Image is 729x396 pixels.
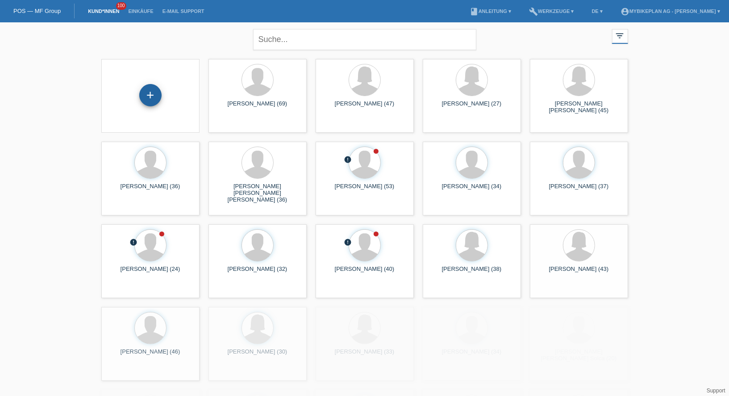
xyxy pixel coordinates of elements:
i: error [344,156,352,164]
div: [PERSON_NAME] (38) [430,265,514,280]
div: [PERSON_NAME] (40) [323,265,407,280]
a: E-Mail Support [158,8,209,14]
a: DE ▾ [587,8,607,14]
a: Einkäufe [124,8,158,14]
div: [PERSON_NAME] (32) [216,265,300,280]
div: [PERSON_NAME] (36) [108,183,192,197]
a: Kund*innen [83,8,124,14]
div: [PERSON_NAME] [PERSON_NAME] [PERSON_NAME] (36) [216,183,300,199]
div: [PERSON_NAME] (33) [323,348,407,362]
div: [PERSON_NAME] (27) [430,100,514,114]
div: [PERSON_NAME] [PERSON_NAME] Solca (20) [537,348,621,362]
i: error [344,238,352,246]
i: book [470,7,479,16]
div: Kund*in hinzufügen [140,88,161,103]
div: [PERSON_NAME] (43) [537,265,621,280]
div: [PERSON_NAME] (53) [323,183,407,197]
i: filter_list [615,31,625,41]
a: account_circleMybikeplan AG - [PERSON_NAME] ▾ [616,8,725,14]
div: Unbestätigt, in Bearbeitung [344,156,352,165]
a: bookAnleitung ▾ [465,8,516,14]
div: Unbestätigt, in Bearbeitung [130,238,138,248]
i: error [130,238,138,246]
a: Support [707,388,725,394]
i: account_circle [621,7,629,16]
div: [PERSON_NAME] (30) [216,348,300,362]
div: [PERSON_NAME] (24) [108,265,192,280]
a: POS — MF Group [13,8,61,14]
div: [PERSON_NAME] (47) [323,100,407,114]
div: [PERSON_NAME] (69) [216,100,300,114]
div: [PERSON_NAME] [PERSON_NAME] (45) [537,100,621,114]
div: [PERSON_NAME] (46) [108,348,192,362]
span: 100 [116,2,127,10]
i: build [529,7,538,16]
input: Suche... [253,29,476,50]
div: [PERSON_NAME] (37) [537,183,621,197]
div: [PERSON_NAME] (34) [430,348,514,362]
a: buildWerkzeuge ▾ [525,8,579,14]
div: [PERSON_NAME] (34) [430,183,514,197]
div: Unbestätigt, in Bearbeitung [344,238,352,248]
